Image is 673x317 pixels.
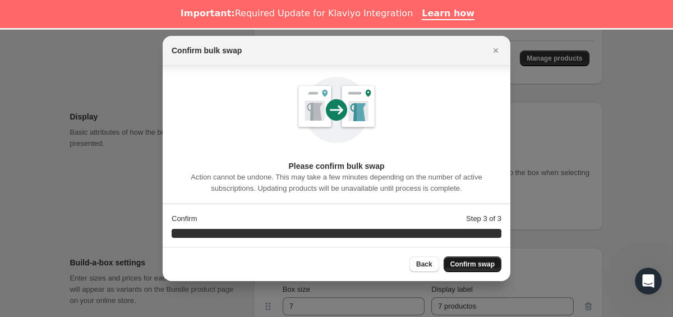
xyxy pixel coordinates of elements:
[450,260,495,269] span: Confirm swap
[444,256,501,272] button: Confirm swap
[422,8,474,20] a: Learn how
[488,43,504,58] button: Cerrar
[416,260,432,269] span: Back
[635,268,662,295] iframe: Intercom live chat
[191,173,482,192] span: Action cannot be undone. This may take a few minutes depending on the number of active subscripti...
[172,45,242,56] h2: Confirm bulk swap
[409,256,439,272] button: Back
[172,213,197,224] p: Confirm
[181,8,235,19] b: Important:
[181,8,413,19] div: Required Update for Klaviyo Integration
[466,213,501,224] p: Step 3 of 3
[172,160,501,172] h3: Please confirm bulk swap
